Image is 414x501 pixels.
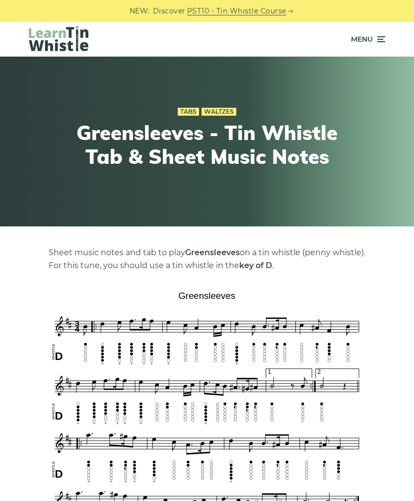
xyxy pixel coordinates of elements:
a: Tabs [178,108,199,116]
span: Menu [351,27,373,52]
strong: key of D [239,261,272,270]
p: Sheet music notes and tab to play on a tin whistle (penny whistle). For this tune, you should use... [49,246,365,272]
img: LearnTinWhistle.com [29,26,88,51]
strong: Greensleeves [185,248,240,257]
h1: Greensleeves - Tin Whistle Tab & Sheet Music Notes [73,121,341,168]
a: Waltzes [202,108,236,116]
